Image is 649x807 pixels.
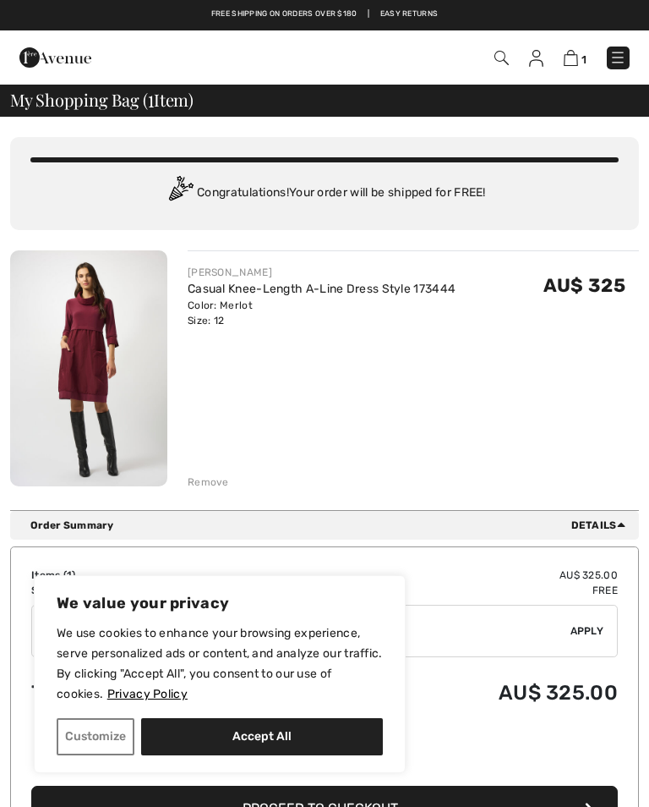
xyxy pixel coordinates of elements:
div: Remove [188,475,229,490]
button: Accept All [141,718,383,755]
div: We value your privacy [34,575,406,773]
p: We value your privacy [57,593,383,613]
a: Free shipping on orders over $180 [211,8,357,20]
p: We use cookies to enhance your browsing experience, serve personalized ads or content, and analyz... [57,623,383,705]
button: Customize [57,718,134,755]
img: 1ère Avenue [19,41,91,74]
a: Privacy Policy [106,686,188,702]
td: Shipping [31,583,239,598]
img: My Info [529,50,543,67]
span: AU$ 325 [543,274,625,297]
iframe: PayPal [31,734,618,781]
div: Color: Merlot Size: 12 [188,298,455,328]
span: 1 [581,53,586,66]
span: | [368,8,369,20]
img: Shopping Bag [564,50,578,66]
img: Congratulation2.svg [163,176,197,210]
span: Apply [570,623,604,639]
img: Menu [609,49,626,66]
div: Congratulations! Your order will be shipped for FREE! [30,176,619,210]
a: 1 [564,49,586,67]
div: [PERSON_NAME] [188,265,455,280]
input: Promo code [32,606,570,656]
span: My Shopping Bag ( Item) [10,91,194,108]
div: Order Summary [30,518,632,533]
img: Search [494,51,509,65]
td: Items ( ) [31,568,239,583]
a: Casual Knee-Length A-Line Dress Style 173444 [188,282,455,296]
a: Easy Returns [380,8,439,20]
td: Total [31,664,239,722]
span: 1 [148,87,154,109]
td: Free [239,583,618,598]
td: AU$ 325.00 [239,568,618,583]
span: Details [571,518,632,533]
span: 1 [67,569,72,581]
img: Casual Knee-Length A-Line Dress Style 173444 [10,250,167,486]
td: AU$ 325.00 [239,664,618,722]
a: 1ère Avenue [19,50,91,64]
